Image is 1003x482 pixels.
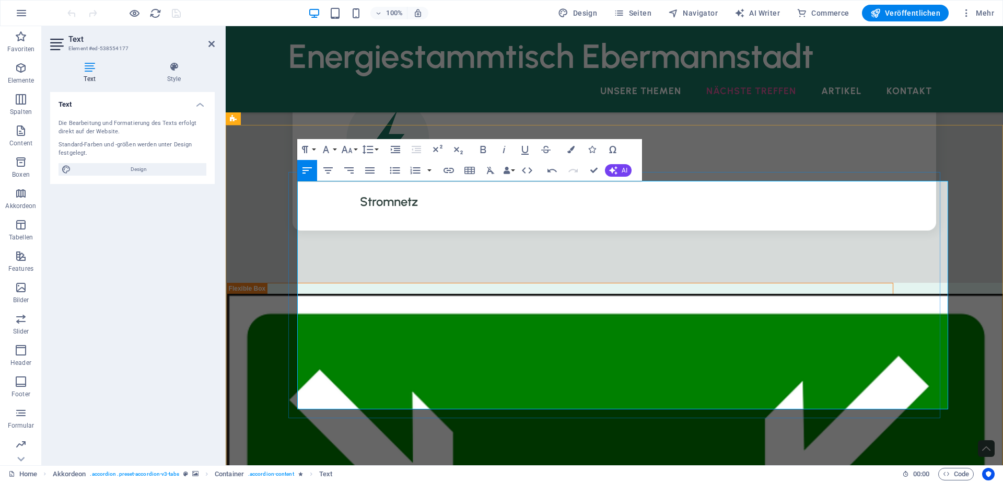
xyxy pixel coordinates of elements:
nav: breadcrumb [53,468,333,480]
i: Bei Größenänderung Zoomstufe automatisch an das gewählte Gerät anpassen. [413,8,423,18]
button: Special Characters [603,139,623,160]
span: 00 00 [913,468,929,480]
p: Bilder [13,296,29,304]
button: Insert Link [439,160,459,181]
button: Commerce [792,5,854,21]
p: Features [8,265,33,273]
span: Klick zum Auswählen. Doppelklick zum Bearbeiten [215,468,244,480]
button: Clear Formatting [481,160,500,181]
button: Icons [582,139,602,160]
button: Font Size [339,139,359,160]
button: Increase Indent [386,139,405,160]
span: Mehr [961,8,994,18]
button: Data Bindings [501,160,516,181]
p: Elemente [8,76,34,85]
a: Klick, um Auswahl aufzuheben. Doppelklick öffnet Seitenverwaltung [8,468,37,480]
p: Boxen [12,170,30,179]
button: Klicke hier, um den Vorschau-Modus zu verlassen [128,7,141,19]
p: Favoriten [7,45,34,53]
i: Element verfügt über einen Hintergrund [192,471,199,477]
h4: Text [50,62,133,84]
span: . accordion .preset-accordion-v3-tabs [90,468,179,480]
span: Design [558,8,597,18]
h3: Element #ed-538554177 [68,44,194,53]
button: Font Family [318,139,338,160]
span: Code [943,468,969,480]
button: Ordered List [425,160,434,181]
div: Die Bearbeitung und Formatierung des Texts erfolgt direkt auf der Website. [59,119,206,136]
button: Ordered List [405,160,425,181]
button: Unordered List [385,160,405,181]
p: Header [10,359,31,367]
span: AI [622,167,627,174]
span: Design [74,163,203,176]
button: Align Justify [360,160,380,181]
p: Formular [8,421,34,430]
p: Spalten [10,108,32,116]
button: Mehr [957,5,998,21]
h4: Style [133,62,215,84]
button: Usercentrics [982,468,995,480]
span: Veröffentlichen [870,8,940,18]
button: Paragraph Format [297,139,317,160]
button: Confirm (Ctrl+⏎) [584,160,604,181]
button: Navigator [664,5,722,21]
button: Strikethrough [536,139,556,160]
span: Seiten [614,8,651,18]
button: Insert Table [460,160,480,181]
span: Commerce [797,8,849,18]
button: Colors [561,139,581,160]
button: Redo (Ctrl+Shift+Z) [563,160,583,181]
p: Akkordeon [5,202,36,210]
button: HTML [517,160,537,181]
div: Design (Strg+Alt+Y) [554,5,601,21]
button: AI [605,164,632,177]
button: Code [938,468,974,480]
button: Line Height [360,139,380,160]
button: Align Right [339,160,359,181]
button: Design [59,163,206,176]
p: Content [9,139,32,147]
h2: Text [68,35,215,44]
button: Subscript [448,139,468,160]
span: Klick zum Auswählen. Doppelklick zum Bearbeiten [319,468,332,480]
button: Undo (Ctrl+Z) [542,160,562,181]
button: Superscript [427,139,447,160]
h6: 100% [386,7,403,19]
h6: Session-Zeit [902,468,930,480]
span: Navigator [668,8,718,18]
button: Veröffentlichen [862,5,949,21]
div: Standard-Farben und -größen werden unter Design festgelegt. [59,141,206,158]
span: . accordion-content [248,468,294,480]
button: Decrease Indent [406,139,426,160]
span: AI Writer [734,8,780,18]
button: Italic (Ctrl+I) [494,139,514,160]
i: Seite neu laden [149,7,161,19]
button: 100% [370,7,407,19]
button: Bold (Ctrl+B) [473,139,493,160]
p: Footer [11,390,30,398]
button: Align Center [318,160,338,181]
button: Seiten [610,5,656,21]
button: Design [554,5,601,21]
button: Underline (Ctrl+U) [515,139,535,160]
i: Element enthält eine Animation [298,471,303,477]
span: Klick zum Auswählen. Doppelklick zum Bearbeiten [53,468,86,480]
h4: Text [50,92,215,111]
i: Dieses Element ist ein anpassbares Preset [183,471,188,477]
p: Tabellen [9,233,33,242]
span: : [920,470,922,478]
button: AI Writer [730,5,784,21]
p: Slider [13,327,29,336]
button: reload [149,7,161,19]
button: Align Left [297,160,317,181]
